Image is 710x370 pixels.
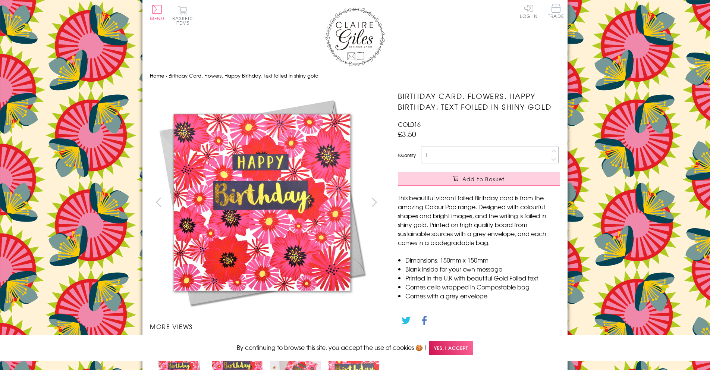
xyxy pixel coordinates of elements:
a: Log In [520,4,538,18]
span: Add to Basket [462,175,505,183]
h3: More views [150,322,383,331]
span: › [166,72,167,79]
li: Comes cello wrapped in Compostable bag [405,282,560,291]
li: Comes with a grey envelope [405,291,560,300]
button: next [366,194,383,210]
img: Birthday Card, Flowers, Happy Birthday, text foiled in shiny gold [383,91,607,314]
a: Home [150,72,164,79]
li: Blank inside for your own message [405,264,560,273]
span: Menu [150,15,164,22]
p: This beautiful vibrant foiled Birthday card is from the amazing Colour Pop range. Designed with c... [398,193,560,247]
button: Menu [150,5,164,21]
button: Basket0 items [172,6,193,25]
button: prev [150,194,167,210]
span: COL016 [398,120,421,129]
span: 0 items [176,15,193,26]
img: Birthday Card, Flowers, Happy Birthday, text foiled in shiny gold [150,91,374,314]
h1: Birthday Card, Flowers, Happy Birthday, text foiled in shiny gold [398,91,560,112]
button: Add to Basket [398,172,560,186]
span: Yes, I accept [429,341,473,355]
nav: breadcrumbs [150,68,560,84]
li: Printed in the U.K with beautiful Gold Foiled text [405,273,560,282]
label: Quantity [398,152,416,159]
img: Claire Giles Greetings Cards [325,7,385,66]
span: Birthday Card, Flowers, Happy Birthday, text foiled in shiny gold [169,72,318,79]
span: £3.50 [398,129,416,139]
a: Trade [548,4,564,20]
li: Dimensions: 150mm x 150mm [405,255,560,264]
span: Trade [548,4,564,18]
